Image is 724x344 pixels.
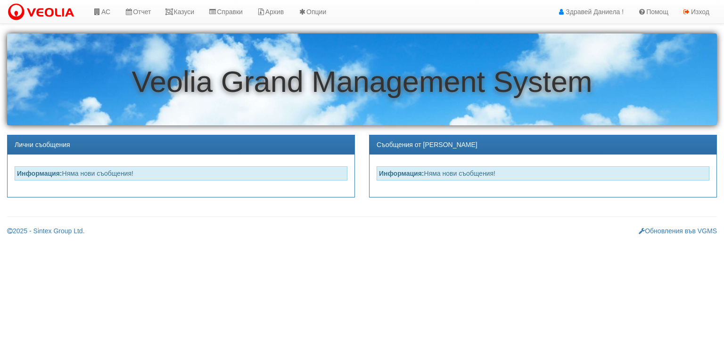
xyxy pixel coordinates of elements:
[377,166,709,180] div: Няма нови съобщения!
[379,170,424,177] strong: Информация:
[7,227,85,235] a: 2025 - Sintex Group Ltd.
[15,166,347,180] div: Няма нови съобщения!
[8,135,354,155] div: Лични съобщения
[7,2,79,22] img: VeoliaLogo.png
[370,135,716,155] div: Съобщения от [PERSON_NAME]
[639,227,717,235] a: Обновления във VGMS
[7,66,717,98] h1: Veolia Grand Management System
[17,170,62,177] strong: Информация:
